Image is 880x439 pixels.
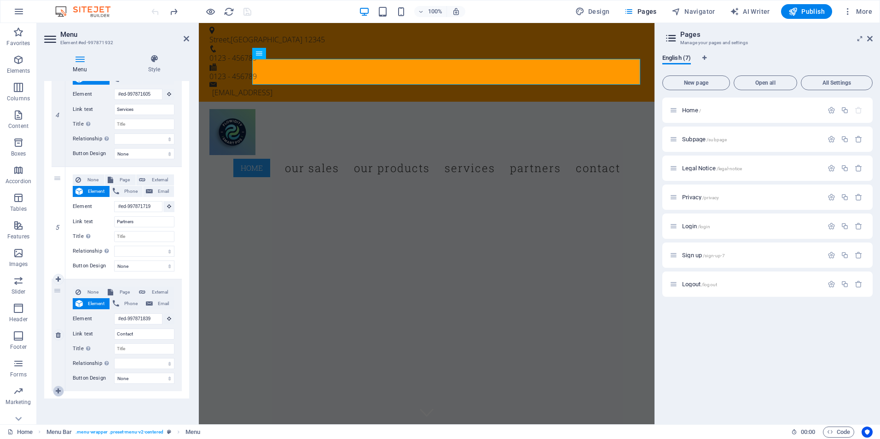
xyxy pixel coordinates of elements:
[122,186,140,197] span: Phone
[828,135,835,143] div: Settings
[114,329,174,340] input: Link text...
[701,282,717,287] span: /logout
[679,281,823,287] div: Logout/logout
[662,52,691,65] span: English (7)
[53,6,122,17] img: Editor Logo
[148,174,171,185] span: External
[224,6,234,17] i: Reload page
[148,287,171,298] span: External
[110,298,143,309] button: Phone
[205,6,216,17] button: Click here to leave preview mode and continue editing
[862,427,873,438] button: Usercentrics
[7,427,33,438] a: Click to cancel selection. Double-click to open Pages
[73,231,114,242] label: Title
[855,193,863,201] div: Remove
[428,6,443,17] h6: 100%
[805,80,868,86] span: All Settings
[10,205,27,213] p: Tables
[575,7,610,16] span: Design
[73,313,114,324] label: Element
[855,280,863,288] div: Remove
[156,186,171,197] span: Email
[801,75,873,90] button: All Settings
[680,30,873,39] h2: Pages
[791,427,816,438] h6: Session time
[841,251,849,259] div: Duplicate
[223,6,234,17] button: reload
[73,298,110,309] button: Element
[114,313,162,324] input: No element chosen
[699,108,701,113] span: /
[86,186,107,197] span: Element
[682,223,710,230] span: Click to open page
[679,165,823,171] div: Legal Notice/legal-notice
[73,104,114,115] label: Link text
[841,106,849,114] div: Duplicate
[855,251,863,259] div: Remove
[682,165,742,172] span: Click to open page
[841,193,849,201] div: Duplicate
[73,246,114,257] label: Relationship
[452,7,460,16] i: On resize automatically adjust zoom level to fit chosen device.
[114,119,174,130] input: Title
[672,7,715,16] span: Navigator
[73,174,104,185] button: None
[143,298,174,309] button: Email
[668,4,719,19] button: Navigator
[46,427,72,438] span: Click to select. Double-click to edit
[168,6,179,17] button: redo
[788,7,825,16] span: Publish
[73,133,114,144] label: Relationship
[823,427,854,438] button: Code
[12,288,26,295] p: Slider
[572,4,614,19] button: Design
[105,174,136,185] button: Page
[73,343,114,354] label: Title
[855,106,863,114] div: The startpage cannot be deleted
[841,222,849,230] div: Duplicate
[682,281,717,288] span: Click to open page
[46,427,201,438] nav: breadcrumb
[114,89,162,100] input: No element chosen
[114,231,174,242] input: Title
[828,222,835,230] div: Settings
[114,343,174,354] input: Title
[572,4,614,19] div: Design (Ctrl+Alt+Y)
[119,54,189,74] h4: Style
[702,195,719,200] span: /privacy
[679,136,823,142] div: Subpage/subpage
[185,427,200,438] span: Click to select. Double-click to edit
[679,107,823,113] div: Home/
[84,174,102,185] span: None
[10,371,27,378] p: Forms
[73,119,114,130] label: Title
[75,427,163,438] span: . menu-wrapper .preset-menu-v2-centered
[167,429,171,434] i: This element is a customizable preset
[73,358,114,369] label: Relationship
[44,54,119,74] h4: Menu
[828,106,835,114] div: Settings
[414,6,447,17] button: 100%
[839,4,876,19] button: More
[662,75,730,90] button: New page
[682,252,725,259] span: Click to open page
[706,137,727,142] span: /subpage
[698,224,710,229] span: /login
[6,40,30,47] p: Favorites
[9,260,28,268] p: Images
[855,222,863,230] div: Remove
[84,287,102,298] span: None
[679,223,823,229] div: Login/login
[703,253,725,258] span: /sign-up-7
[781,4,832,19] button: Publish
[801,427,815,438] span: 00 00
[620,4,660,19] button: Pages
[116,174,133,185] span: Page
[86,298,107,309] span: Element
[114,104,174,115] input: Link text...
[105,287,136,298] button: Page
[10,343,27,351] p: Footer
[60,30,189,39] h2: Menu
[7,67,30,75] p: Elements
[680,39,854,47] h3: Manage your pages and settings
